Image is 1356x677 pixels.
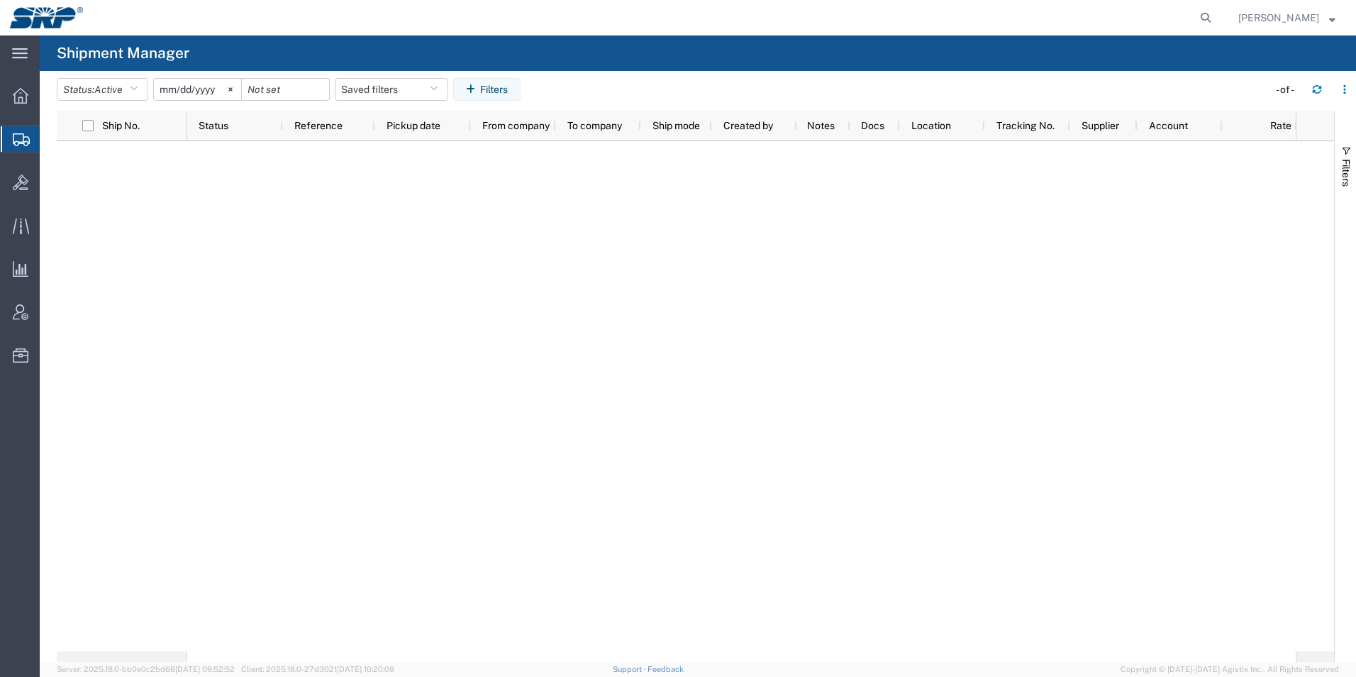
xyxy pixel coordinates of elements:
[337,665,394,673] span: [DATE] 10:20:09
[10,7,83,28] img: logo
[1149,120,1188,131] span: Account
[154,79,241,100] input: Not set
[723,120,773,131] span: Created by
[861,120,884,131] span: Docs
[175,665,235,673] span: [DATE] 09:52:52
[652,120,700,131] span: Ship mode
[387,120,440,131] span: Pickup date
[648,665,684,673] a: Feedback
[1234,120,1291,131] span: Rate
[57,35,189,71] h4: Shipment Manager
[57,665,235,673] span: Server: 2025.18.0-bb0e0c2bd68
[1121,664,1339,676] span: Copyright © [DATE]-[DATE] Agistix Inc., All Rights Reserved
[482,120,550,131] span: From company
[94,84,123,95] span: Active
[1340,159,1352,187] span: Filters
[1238,10,1319,26] span: Ed Simmons
[294,120,343,131] span: Reference
[335,78,448,101] button: Saved filters
[613,665,648,673] a: Support
[1238,9,1336,26] button: [PERSON_NAME]
[242,79,329,100] input: Not set
[241,665,394,673] span: Client: 2025.18.0-27d3021
[807,120,835,131] span: Notes
[453,78,521,101] button: Filters
[567,120,622,131] span: To company
[199,120,228,131] span: Status
[996,120,1055,131] span: Tracking No.
[911,120,951,131] span: Location
[1082,120,1119,131] span: Supplier
[102,120,140,131] span: Ship No.
[57,78,148,101] button: Status:Active
[1276,82,1301,97] div: - of -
